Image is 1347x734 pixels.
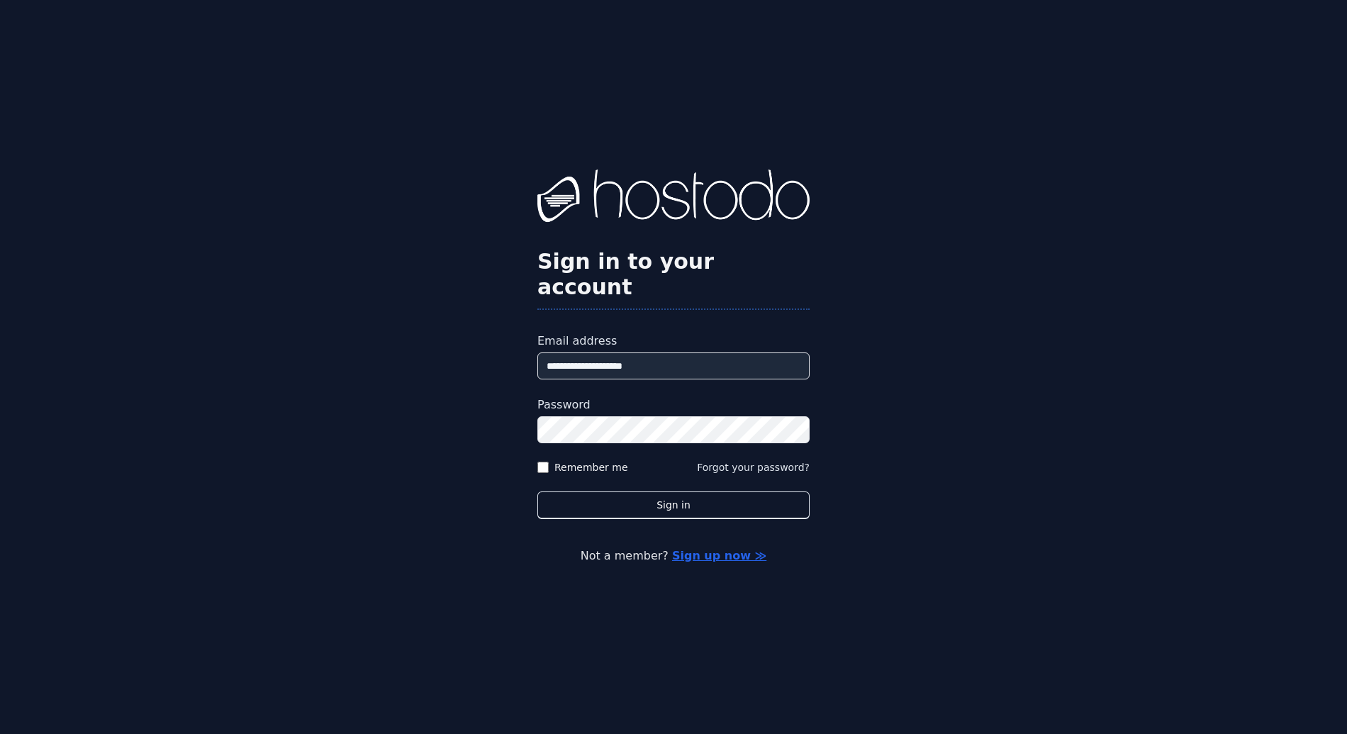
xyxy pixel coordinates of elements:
[537,169,810,226] img: Hostodo
[68,547,1279,565] p: Not a member?
[537,491,810,519] button: Sign in
[537,333,810,350] label: Email address
[537,396,810,413] label: Password
[554,460,628,474] label: Remember me
[697,460,810,474] button: Forgot your password?
[537,249,810,300] h2: Sign in to your account
[672,549,766,562] a: Sign up now ≫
